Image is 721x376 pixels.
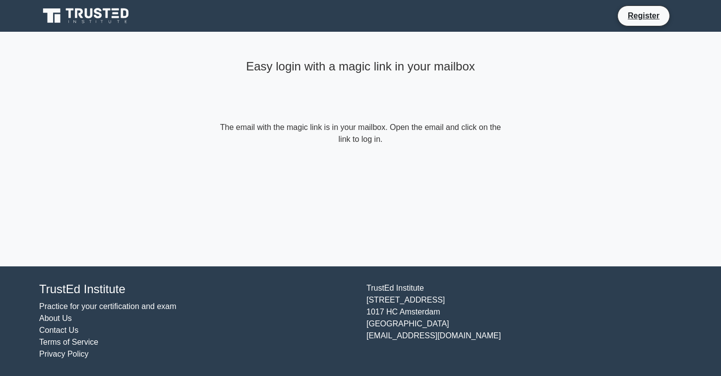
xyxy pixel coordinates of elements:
form: The email with the magic link is in your mailbox. Open the email and click on the link to log in. [218,122,503,145]
a: Practice for your certification and exam [39,302,177,311]
a: Terms of Service [39,338,98,346]
a: About Us [39,314,72,322]
a: Privacy Policy [39,350,89,358]
h4: TrustEd Institute [39,282,355,297]
div: TrustEd Institute [STREET_ADDRESS] 1017 HC Amsterdam [GEOGRAPHIC_DATA] [EMAIL_ADDRESS][DOMAIN_NAME] [360,282,688,360]
a: Register [622,9,665,22]
h4: Easy login with a magic link in your mailbox [218,60,503,74]
a: Contact Us [39,326,78,334]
